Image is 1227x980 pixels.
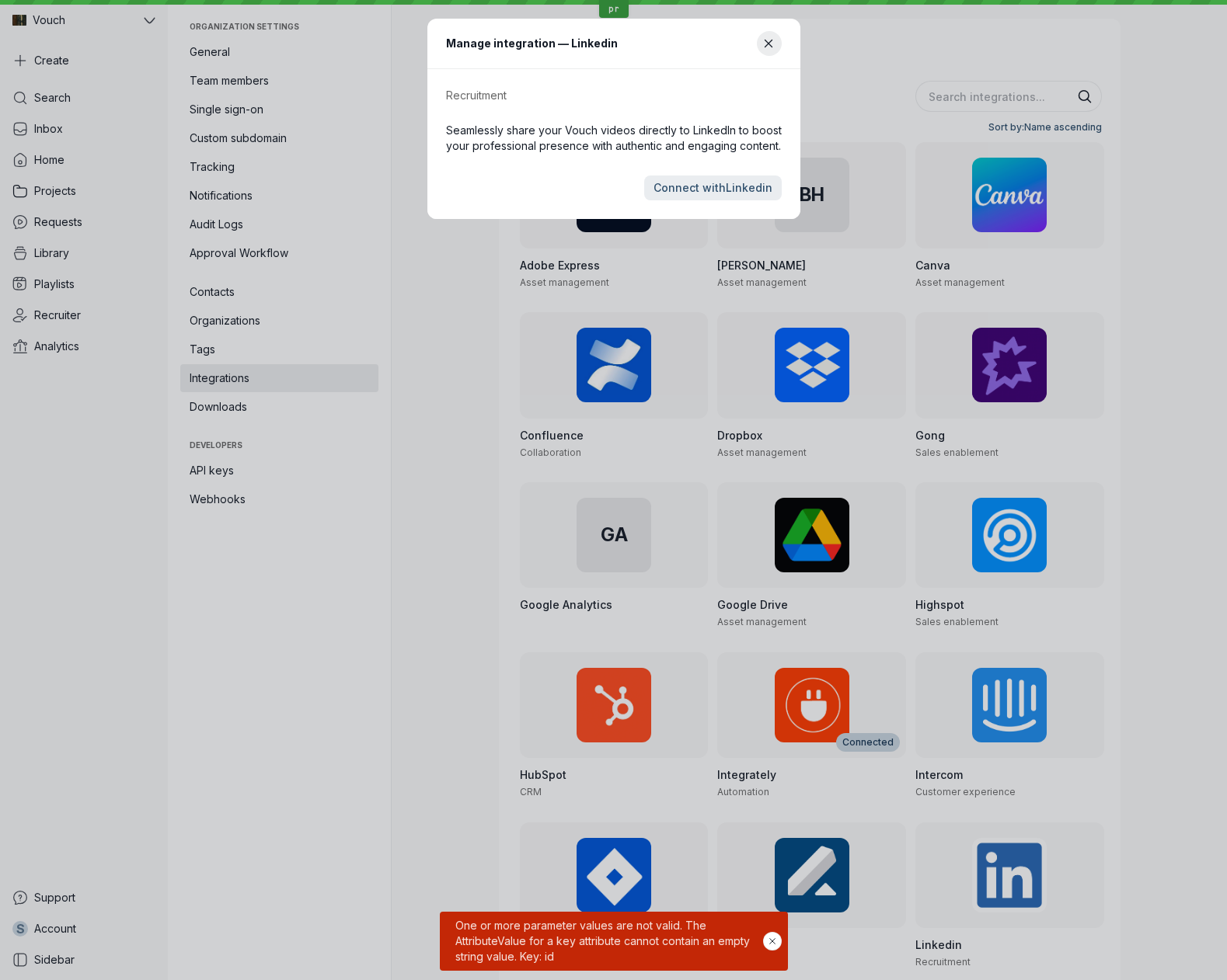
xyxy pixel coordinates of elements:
span: Recruitment [446,89,507,102]
button: Hide notification [763,932,782,950]
button: Close modal [757,31,782,56]
p: Seamlessly share your Vouch videos directly to LinkedIn to boost your professional presence with ... [446,123,782,154]
span: Connect with Linkedin [654,180,772,196]
span: One or more parameter values are not valid. The AttributeValue for a key attribute cannot contain... [452,918,763,964]
button: Connect withLinkedin [644,175,782,200]
h1: Manage integration — Linkedin [446,34,618,52]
